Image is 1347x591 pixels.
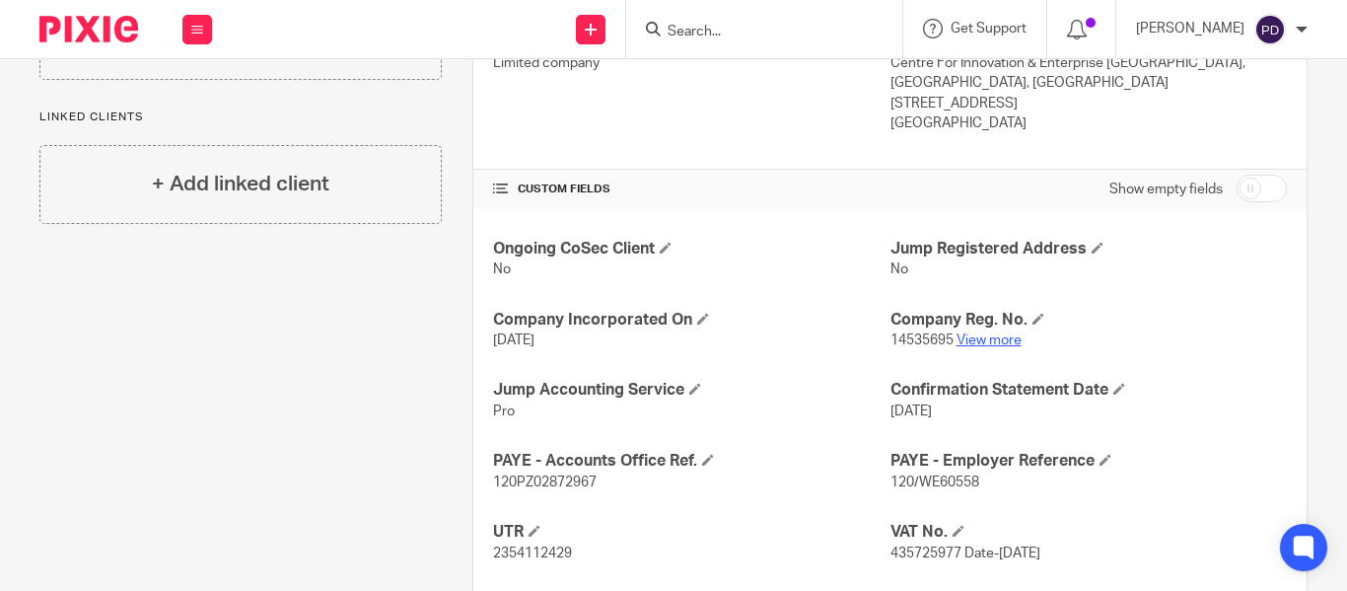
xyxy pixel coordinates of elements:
label: Show empty fields [1109,180,1223,199]
p: [GEOGRAPHIC_DATA] [890,113,1287,133]
h4: Jump Registered Address [890,239,1287,259]
span: 2354112429 [493,547,572,560]
span: 120/WE60558 [890,476,979,489]
span: 14535695 [890,333,954,347]
input: Search [666,24,843,41]
h4: CUSTOM FIELDS [493,182,889,197]
h4: Jump Accounting Service [493,380,889,401]
h4: Ongoing CoSec Client [493,239,889,259]
h4: Company Incorporated On [493,310,889,331]
img: Pixie [39,16,138,42]
h4: + Add linked client [152,169,329,199]
span: [DATE] [493,333,534,347]
span: No [890,262,908,276]
p: Centre For Innovation & Enterprise [GEOGRAPHIC_DATA], [GEOGRAPHIC_DATA], [GEOGRAPHIC_DATA] [890,53,1287,94]
p: Linked clients [39,110,442,125]
h4: PAYE - Employer Reference [890,451,1287,472]
span: 120PZ02872967 [493,476,597,489]
span: [DATE] [890,405,932,418]
p: [STREET_ADDRESS] [890,94,1287,113]
h4: PAYE - Accounts Office Ref. [493,451,889,472]
span: Pro [493,405,515,418]
h4: UTR [493,522,889,543]
h4: VAT No. [890,522,1287,543]
span: Get Support [951,22,1027,36]
h4: Company Reg. No. [890,310,1287,331]
p: [PERSON_NAME] [1136,19,1244,38]
span: 435725977 Date-[DATE] [890,547,1040,560]
a: View more [957,333,1022,347]
p: Limited company [493,53,889,73]
h4: Confirmation Statement Date [890,380,1287,401]
img: svg%3E [1254,14,1286,45]
span: No [493,262,511,276]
